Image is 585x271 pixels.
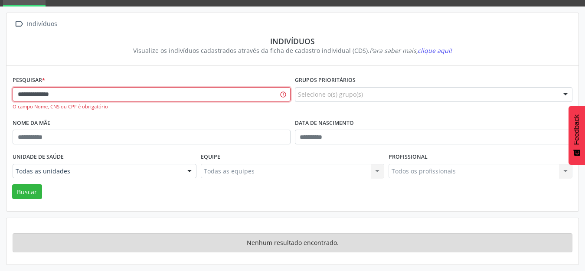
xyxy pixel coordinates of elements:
label: Profissional [389,150,428,164]
div: Indivíduos [19,36,566,46]
button: Buscar [12,184,42,199]
label: Data de nascimento [295,117,354,130]
i: Para saber mais, [369,46,452,55]
label: Grupos prioritários [295,74,356,87]
i:  [13,18,25,30]
label: Unidade de saúde [13,150,64,164]
label: Pesquisar [13,74,45,87]
span: Selecione o(s) grupo(s) [298,90,363,99]
div: O campo Nome, CNS ou CPF é obrigatório [13,103,291,111]
label: Nome da mãe [13,117,50,130]
span: Feedback [573,114,581,145]
div: Indivíduos [25,18,59,30]
div: Nenhum resultado encontrado. [13,233,572,252]
button: Feedback - Mostrar pesquisa [569,106,585,165]
div: Visualize os indivíduos cadastrados através da ficha de cadastro individual (CDS). [19,46,566,55]
label: Equipe [201,150,220,164]
span: Todas as unidades [16,167,179,176]
a:  Indivíduos [13,18,59,30]
span: clique aqui! [418,46,452,55]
